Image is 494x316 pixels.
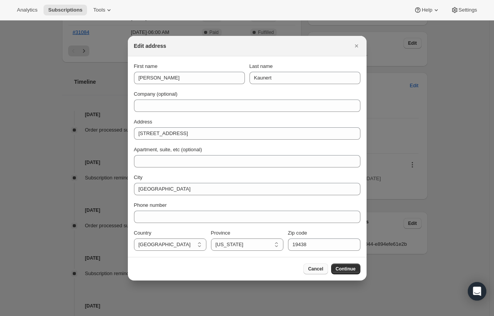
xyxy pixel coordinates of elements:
[331,264,360,274] button: Continue
[134,174,142,180] span: City
[89,5,117,15] button: Tools
[211,230,231,236] span: Province
[459,7,477,13] span: Settings
[422,7,432,13] span: Help
[17,7,37,13] span: Analytics
[134,42,166,50] h2: Edit address
[93,7,105,13] span: Tools
[48,7,82,13] span: Subscriptions
[468,282,486,301] div: Open Intercom Messenger
[288,230,307,236] span: Zip code
[134,230,152,236] span: Country
[134,147,202,152] span: Apartment, suite, etc (optional)
[44,5,87,15] button: Subscriptions
[308,266,323,272] span: Cancel
[351,41,362,51] button: Close
[12,5,42,15] button: Analytics
[134,119,152,125] span: Address
[134,202,167,208] span: Phone number
[250,63,273,69] span: Last name
[134,63,157,69] span: First name
[134,91,178,97] span: Company (optional)
[336,266,356,272] span: Continue
[409,5,444,15] button: Help
[303,264,328,274] button: Cancel
[446,5,482,15] button: Settings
